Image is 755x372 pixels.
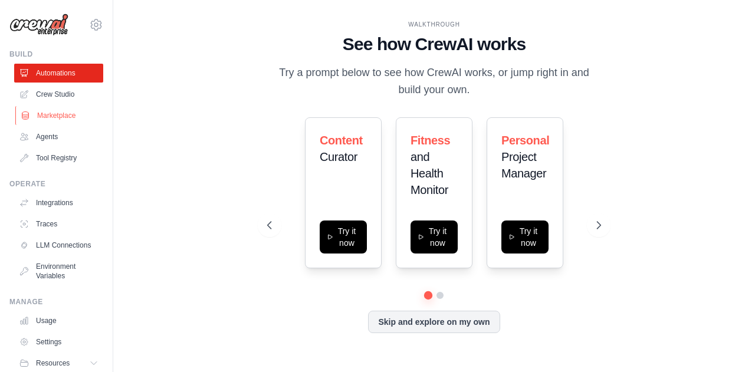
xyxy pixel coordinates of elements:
[9,297,103,307] div: Manage
[14,311,103,330] a: Usage
[501,134,549,147] span: Personal
[320,220,367,254] button: Try it now
[14,149,103,167] a: Tool Registry
[14,64,103,83] a: Automations
[14,333,103,351] a: Settings
[320,150,357,163] span: Curator
[501,220,549,254] button: Try it now
[14,193,103,212] a: Integrations
[501,150,546,180] span: Project Manager
[14,85,103,104] a: Crew Studio
[9,14,68,36] img: Logo
[267,34,601,55] h1: See how CrewAI works
[267,64,601,99] p: Try a prompt below to see how CrewAI works, or jump right in and build your own.
[267,20,601,29] div: WALKTHROUGH
[15,106,104,125] a: Marketplace
[411,150,448,196] span: and Health Monitor
[14,236,103,255] a: LLM Connections
[320,134,363,147] span: Content
[411,134,450,147] span: Fitness
[9,179,103,189] div: Operate
[14,257,103,285] a: Environment Variables
[411,220,458,254] button: Try it now
[14,215,103,233] a: Traces
[36,358,70,368] span: Resources
[9,50,103,59] div: Build
[14,127,103,146] a: Agents
[368,311,500,333] button: Skip and explore on my own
